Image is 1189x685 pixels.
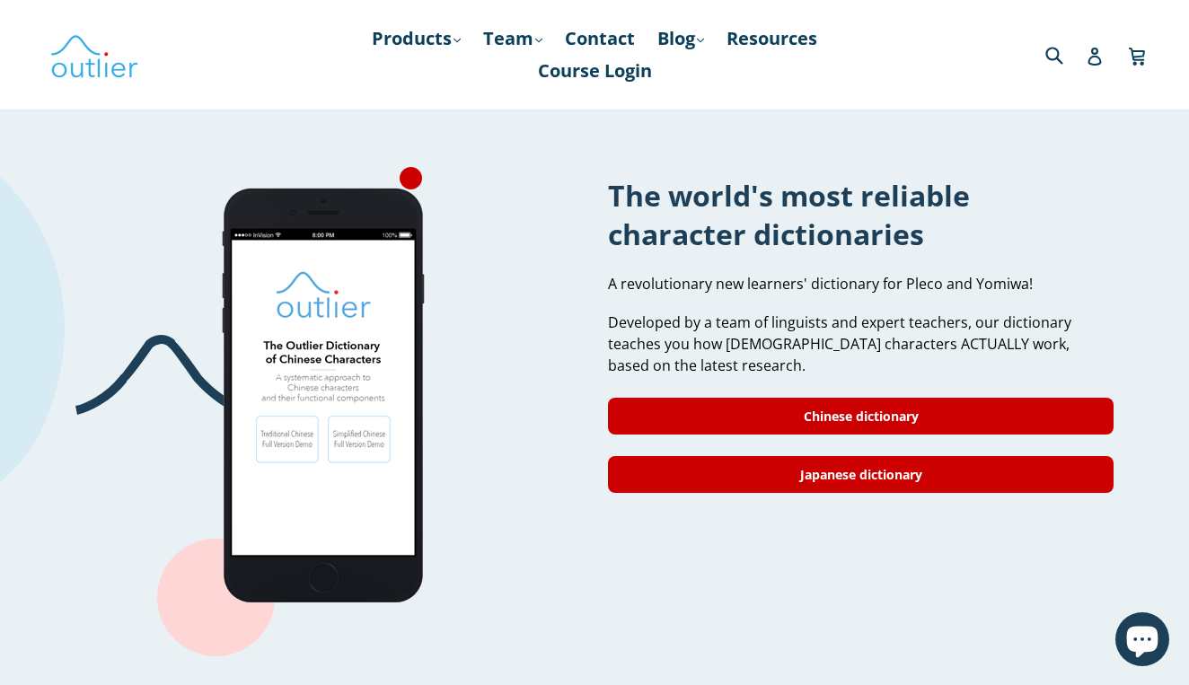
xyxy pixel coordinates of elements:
a: Team [474,22,551,55]
span: A revolutionary new learners' dictionary for Pleco and Yomiwa! [608,274,1033,294]
a: Products [363,22,470,55]
span: Developed by a team of linguists and expert teachers, our dictionary teaches you how [DEMOGRAPHIC... [608,312,1071,375]
a: Resources [718,22,826,55]
input: Search [1041,36,1090,73]
img: Outlier Linguistics [49,29,139,81]
a: Japanese dictionary [608,456,1114,493]
inbox-online-store-chat: Shopify online store chat [1110,612,1175,671]
a: Blog [648,22,713,55]
a: Chinese dictionary [608,398,1114,435]
a: Contact [556,22,644,55]
h1: The world's most reliable character dictionaries [608,176,1114,253]
a: Course Login [529,55,661,87]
